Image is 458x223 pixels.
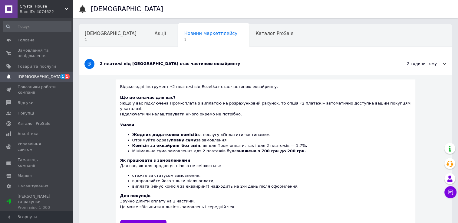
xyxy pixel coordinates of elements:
span: Каталог ProSale [18,121,50,126]
span: 1 [65,74,70,79]
span: [PERSON_NAME] та рахунки [18,194,56,210]
span: Головна [18,37,35,43]
span: Управління сайтом [18,141,56,152]
li: Мінімальна сума замовлення для 2 платежів буде [132,148,411,154]
b: Умови [120,123,134,127]
span: Акції [155,31,166,36]
b: повну суму [171,138,196,142]
span: Гаманець компанії [18,157,56,168]
button: Чат з покупцем [444,186,456,198]
li: , як для Пром-оплати, так і для 2 платежів — 1,7%, [132,143,411,148]
span: Новини маркетплейсу [184,31,237,36]
span: [DEMOGRAPHIC_DATA] [85,31,137,36]
div: Відсьогодні інструмент «2 платежі від Rozetka» стає частиною еквайрингу. [120,84,411,95]
div: Ваш ID: 4074622 [20,9,73,15]
span: 1 [184,37,237,42]
div: Для вас, як для продавця, нічого не змінюється: [120,158,411,189]
li: за послугу «Оплатити частинами». [132,132,411,137]
h1: [DEMOGRAPHIC_DATA] [91,5,163,13]
div: Prom мікс 1 000 [18,205,56,210]
li: відправляйте його тільки після оплати; [132,178,411,184]
span: 1 [60,74,65,79]
span: Crystal House [20,4,65,9]
span: Аналітика [18,131,38,137]
input: Пошук [3,21,71,32]
span: Каталог ProSale [255,31,293,36]
b: Комісія за еквайринг без змін [132,143,200,148]
span: 1 [85,37,137,42]
div: 2 платежі від [GEOGRAPHIC_DATA] стає частиною еквайрингу [100,61,385,66]
span: Покупці [18,111,34,116]
b: Жодних додаткових комісій [132,132,197,137]
span: Показники роботи компанії [18,84,56,95]
span: Налаштування [18,183,48,189]
div: Зручно ділити оплату на 2 частини. Це може збільшити кількість замовлень і середній чек. [120,193,411,215]
span: Замовлення та повідомлення [18,48,56,59]
span: [DEMOGRAPHIC_DATA] [18,74,62,79]
b: Для покупців [120,193,150,198]
span: Товари та послуги [18,64,56,69]
div: Якщо у вас підключена Пром-оплата з виплатою на розрахунковий рахунок, то опція «2 платежі» автом... [120,95,411,117]
span: Маркет [18,173,33,179]
b: Як працювати з замовленнями [120,158,190,163]
b: знижена з 700 грн до 200 грн. [237,149,306,153]
li: стежте за статусом замовлення; [132,173,411,178]
b: Що це означає для вас? [120,95,176,100]
span: Відгуки [18,100,33,105]
div: 2 години тому [385,61,446,66]
li: Отримуйте одразу за замовлення [132,137,411,143]
li: виплата (мінус комісія за еквайринг) надходить на 2-й день після оформлення. [132,184,411,189]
